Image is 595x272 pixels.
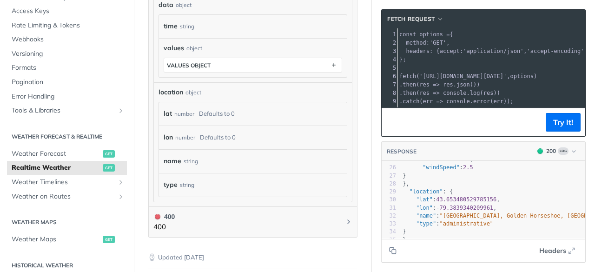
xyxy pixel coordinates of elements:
div: 26 [382,164,396,172]
span: location [159,87,183,97]
span: Versioning [12,49,125,59]
a: Rate Limiting & Tokens [7,19,127,33]
span: : [403,164,473,171]
span: "name" [416,212,436,219]
span: : , [399,40,450,46]
span: => [436,98,443,105]
span: : [403,220,493,227]
div: 35 [382,236,396,244]
span: = [446,31,450,38]
span: catch [403,98,419,105]
span: : , [403,205,496,211]
span: err [423,98,433,105]
button: Try It! [546,113,581,132]
a: Weather Mapsget [7,232,127,246]
span: 200 [537,148,543,154]
span: get [103,236,115,243]
div: string [184,154,198,168]
span: err [493,98,503,105]
span: "location" [409,188,443,195]
div: 7 [382,80,397,89]
span: "type" [416,220,436,227]
div: 1 [382,30,397,39]
a: Tools & LibrariesShow subpages for Tools & Libraries [7,104,127,118]
span: Access Keys [12,7,125,16]
span: } [403,237,406,243]
span: headers [406,48,430,54]
div: 2 [382,39,397,47]
span: get [103,164,115,172]
a: Webhooks [7,33,127,46]
div: 31 [382,204,396,212]
button: Show subpages for Weather on Routes [117,193,125,200]
span: => [433,90,439,96]
a: Weather Forecastget [7,147,127,161]
h2: Weather Forecast & realtime [7,133,127,141]
span: ( , ) [399,73,537,80]
span: Weather Maps [12,235,100,244]
span: Formats [12,63,125,73]
div: object [176,1,192,9]
div: number [174,107,194,120]
span: values [164,43,184,53]
div: 32 [382,212,396,220]
span: }; [399,56,406,63]
span: 43.653480529785156 [436,196,496,203]
h2: Historical Weather [7,261,127,270]
span: "lat" [416,196,433,203]
span: "administrative" [440,220,494,227]
div: string [180,20,194,33]
a: Error Handling [7,90,127,104]
label: lon [164,131,173,144]
span: "windSpeed" [423,164,459,171]
span: '[URL][DOMAIN_NAME][DATE]' [419,73,507,80]
span: => [433,81,439,88]
span: fetch [399,73,416,80]
span: const [399,31,416,38]
div: 5 [382,64,397,72]
span: fetch Request [387,15,435,23]
div: 29 [382,188,396,196]
span: : , [403,196,500,203]
span: console [443,90,467,96]
span: { [399,31,453,38]
div: 4 [382,55,397,64]
a: Weather TimelinesShow subpages for Weather Timelines [7,175,127,189]
span: 400 [155,214,160,219]
div: 9 [382,97,397,106]
button: Copy to clipboard [386,244,399,258]
span: 'accept-encoding' [527,48,584,54]
div: 3 [382,47,397,55]
span: 79.3839340209961 [440,205,494,211]
button: Headers [534,244,581,258]
span: Rate Limiting & Tokens [12,21,125,30]
label: type [164,178,178,192]
span: Log [558,147,569,155]
span: Headers [539,246,566,256]
span: Realtime Weather [12,163,100,172]
span: 2.5 [463,164,473,171]
div: 34 [382,228,396,236]
div: number [175,131,195,144]
button: RESPONSE [386,147,417,156]
span: }, [403,180,410,187]
label: time [164,20,178,33]
button: 400 400400 [153,212,352,232]
span: Weather Timelines [12,178,115,187]
span: . ( . ( )); [399,98,514,105]
span: options [419,31,443,38]
button: Copy to clipboard [386,115,399,129]
span: : { [403,188,453,195]
div: 30 [382,196,396,204]
div: string [180,178,194,192]
p: 400 [153,222,175,232]
a: Versioning [7,47,127,61]
div: 27 [382,172,396,180]
p: Updated [DATE] [148,253,357,262]
svg: Chevron [345,218,352,226]
span: error [473,98,490,105]
div: 28 [382,180,396,188]
div: 6 [382,72,397,80]
div: 200 [546,147,556,155]
span: res [483,90,494,96]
